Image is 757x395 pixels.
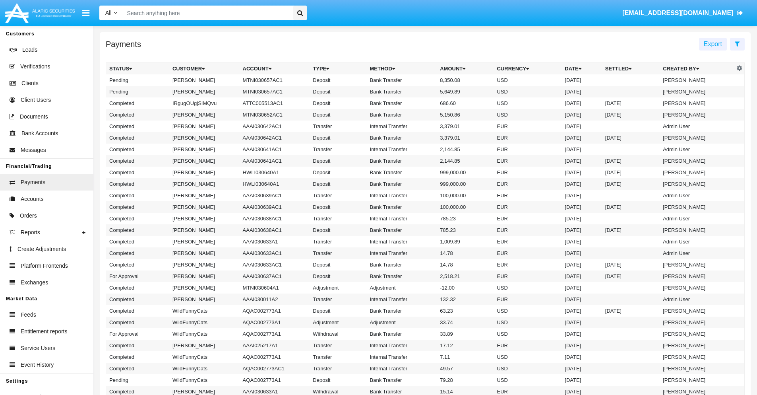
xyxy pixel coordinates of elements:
td: [PERSON_NAME] [169,74,240,86]
a: [EMAIL_ADDRESS][DOMAIN_NAME] [619,2,747,24]
td: Completed [106,213,169,224]
td: USD [494,74,561,86]
td: 49.57 [437,363,494,374]
td: [PERSON_NAME] [169,178,240,190]
td: Deposit [310,86,366,97]
td: Deposit [310,270,366,282]
td: 2,144.85 [437,144,494,155]
td: Completed [106,259,169,270]
td: [PERSON_NAME] [660,109,734,121]
td: AAAI030011A2 [240,294,310,305]
td: Adjustment [310,317,366,328]
td: Completed [106,178,169,190]
td: EUR [494,247,561,259]
td: [PERSON_NAME] [169,167,240,178]
span: Service Users [21,344,55,352]
td: [DATE] [602,178,660,190]
td: Admin User [660,121,734,132]
td: -12.00 [437,282,494,294]
td: WildFunnyCats [169,328,240,340]
td: 3,379.01 [437,121,494,132]
td: [DATE] [602,109,660,121]
td: Completed [106,109,169,121]
td: [PERSON_NAME] [660,351,734,363]
td: Transfer [310,190,366,201]
td: [PERSON_NAME] [660,374,734,386]
td: [DATE] [561,224,602,236]
td: [DATE] [561,74,602,86]
span: Entitlement reports [21,327,68,336]
span: [EMAIL_ADDRESS][DOMAIN_NAME] [622,10,733,16]
td: AAAI030638AC1 [240,213,310,224]
td: Completed [106,340,169,351]
td: Transfer [310,121,366,132]
th: Account [240,63,310,75]
td: WildFunnyCats [169,317,240,328]
td: WildFunnyCats [169,305,240,317]
td: Internal Transfer [367,190,437,201]
td: HWLI030640A1 [240,178,310,190]
td: MTNI030657AC1 [240,74,310,86]
th: Settled [602,63,660,75]
td: USD [494,86,561,97]
td: Completed [106,167,169,178]
span: All [105,10,112,16]
td: [DATE] [561,213,602,224]
span: Exchanges [21,278,48,287]
td: MTNI030652AC1 [240,109,310,121]
td: [DATE] [561,121,602,132]
td: EUR [494,213,561,224]
td: Deposit [310,178,366,190]
td: [DATE] [561,259,602,270]
td: USD [494,282,561,294]
td: [PERSON_NAME] [660,201,734,213]
td: [PERSON_NAME] [169,155,240,167]
td: Completed [106,155,169,167]
td: [PERSON_NAME] [660,86,734,97]
td: Completed [106,144,169,155]
td: AQAC002773A1 [240,351,310,363]
td: [PERSON_NAME] [169,121,240,132]
td: [PERSON_NAME] [660,178,734,190]
td: [PERSON_NAME] [169,109,240,121]
td: Admin User [660,213,734,224]
td: WildFunnyCats [169,351,240,363]
td: Bank Transfer [367,86,437,97]
td: USD [494,374,561,386]
td: Bank Transfer [367,328,437,340]
td: [DATE] [602,259,660,270]
span: Event History [21,361,54,369]
td: [PERSON_NAME] [169,213,240,224]
td: EUR [494,144,561,155]
td: 17.12 [437,340,494,351]
td: [DATE] [561,363,602,374]
span: Platform Frontends [21,262,68,270]
span: Clients [21,79,39,88]
td: 14.78 [437,259,494,270]
td: AAAI030642AC1 [240,132,310,144]
td: HWLI030640A1 [240,167,310,178]
td: AQAC002773A1 [240,374,310,386]
td: AAAI030639AC1 [240,190,310,201]
td: [DATE] [561,144,602,155]
td: [DATE] [561,97,602,109]
td: 14.78 [437,247,494,259]
td: Deposit [310,97,366,109]
td: For Approval [106,270,169,282]
td: Transfer [310,351,366,363]
td: Completed [106,132,169,144]
td: AAAI030633A1 [240,236,310,247]
td: 999,000.00 [437,167,494,178]
td: Deposit [310,132,366,144]
td: Internal Transfer [367,144,437,155]
th: Type [310,63,366,75]
td: [PERSON_NAME] [169,294,240,305]
td: 8,350.08 [437,74,494,86]
td: USD [494,363,561,374]
td: ATTC005513AC1 [240,97,310,109]
span: Client Users [21,96,51,104]
td: AQAC002773A1 [240,328,310,340]
td: [PERSON_NAME] [660,97,734,109]
td: [PERSON_NAME] [169,224,240,236]
td: [DATE] [602,224,660,236]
